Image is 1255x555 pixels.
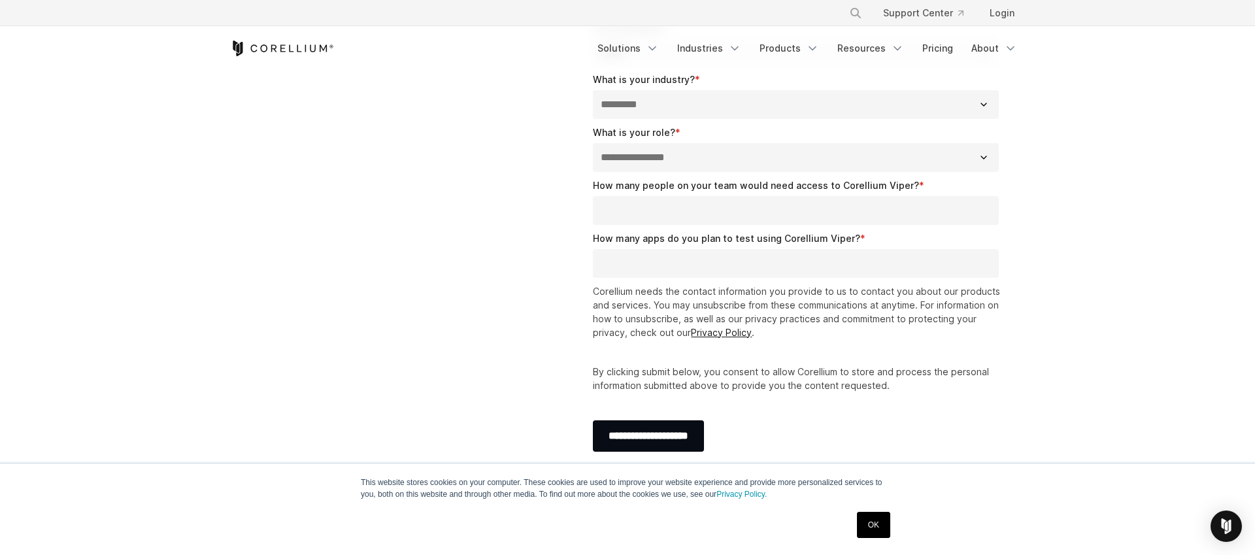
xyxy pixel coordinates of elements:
a: Products [752,37,827,60]
button: Search [844,1,867,25]
p: This website stores cookies on your computer. These cookies are used to improve your website expe... [361,477,894,500]
p: Corellium needs the contact information you provide to us to contact you about our products and s... [593,284,1004,339]
a: Support Center [873,1,974,25]
span: What is your role? [593,127,675,138]
a: OK [857,512,890,538]
a: Pricing [914,37,961,60]
a: Privacy Policy [691,327,752,338]
a: About [963,37,1025,60]
span: How many apps do you plan to test using Corellium Viper? [593,233,860,244]
div: Navigation Menu [590,37,1025,60]
div: Navigation Menu [833,1,1025,25]
span: How many people on your team would need access to Corellium Viper? [593,180,919,191]
p: By clicking submit below, you consent to allow Corellium to store and process the personal inform... [593,365,1004,392]
a: Resources [829,37,912,60]
a: Industries [669,37,749,60]
a: Privacy Policy. [716,490,767,499]
a: Corellium Home [230,41,334,56]
div: Open Intercom Messenger [1211,511,1242,542]
span: What is your industry? [593,74,695,85]
a: Login [979,1,1025,25]
a: Solutions [590,37,667,60]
